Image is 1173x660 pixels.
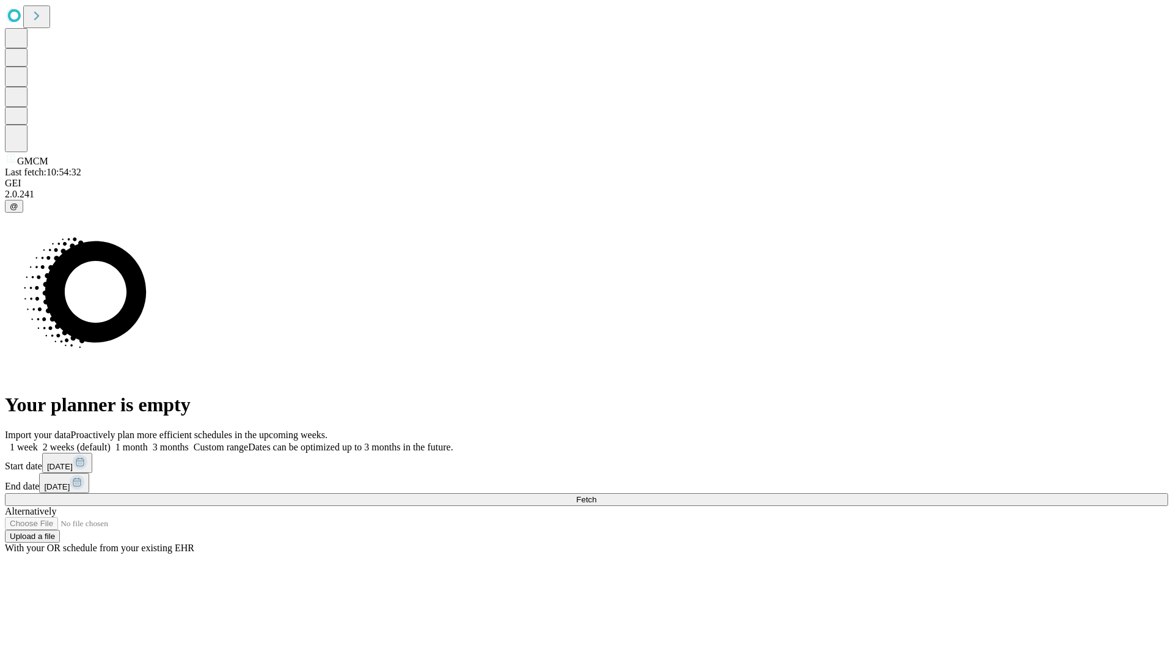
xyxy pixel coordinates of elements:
[5,543,194,553] span: With your OR schedule from your existing EHR
[5,506,56,516] span: Alternatively
[5,530,60,543] button: Upload a file
[47,462,73,471] span: [DATE]
[44,482,70,491] span: [DATE]
[5,178,1168,189] div: GEI
[5,189,1168,200] div: 2.0.241
[5,493,1168,506] button: Fetch
[17,156,48,166] span: GMCM
[5,473,1168,493] div: End date
[10,202,18,211] span: @
[248,442,453,452] span: Dates can be optimized up to 3 months in the future.
[42,453,92,473] button: [DATE]
[39,473,89,493] button: [DATE]
[5,394,1168,416] h1: Your planner is empty
[153,442,189,452] span: 3 months
[194,442,248,452] span: Custom range
[71,430,327,440] span: Proactively plan more efficient schedules in the upcoming weeks.
[43,442,111,452] span: 2 weeks (default)
[5,167,81,177] span: Last fetch: 10:54:32
[5,430,71,440] span: Import your data
[5,453,1168,473] div: Start date
[576,495,596,504] span: Fetch
[10,442,38,452] span: 1 week
[115,442,148,452] span: 1 month
[5,200,23,213] button: @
